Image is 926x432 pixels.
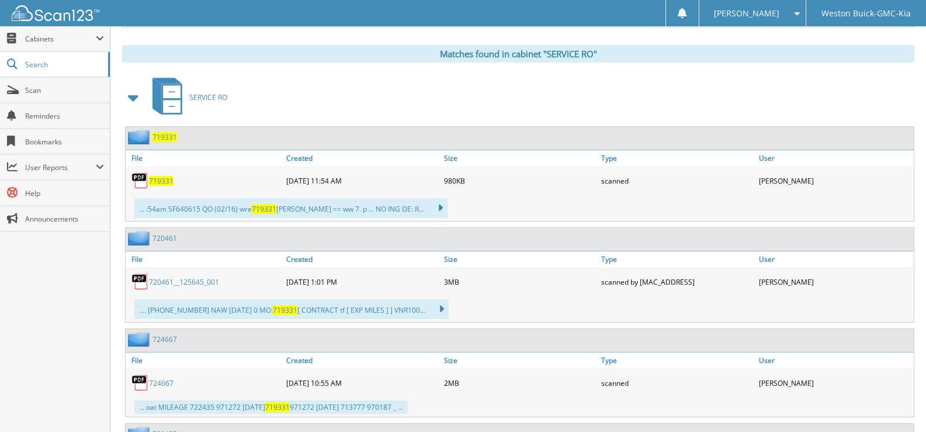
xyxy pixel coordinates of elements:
[126,150,283,166] a: File
[134,198,448,218] div: ... :54am SF640615 QO (02/16) wre [PERSON_NAME] == ww 7. p ... NO ING DE: R...
[25,137,104,147] span: Bookmarks
[441,352,599,368] a: Size
[756,169,914,192] div: [PERSON_NAME]
[12,5,99,21] img: scan123-logo-white.svg
[134,400,408,414] div: ... oat MILEAGE 722435 971272 [DATE] 971272 [DATE] 713777 970187 _ ...
[25,85,104,95] span: Scan
[821,10,911,17] span: Weston Buick-GMC-Kia
[598,251,756,267] a: Type
[283,270,441,293] div: [DATE] 1:01 PM
[441,150,599,166] a: Size
[152,233,177,243] a: 720461
[598,270,756,293] div: scanned by [MAC_ADDRESS]
[131,172,149,189] img: PDF.png
[25,214,104,224] span: Announcements
[283,352,441,368] a: Created
[441,270,599,293] div: 3MB
[126,251,283,267] a: File
[189,92,227,102] span: SERVICE RO
[152,132,177,142] a: 719331
[598,150,756,166] a: Type
[283,371,441,395] div: [DATE] 10:55 AM
[25,188,104,198] span: Help
[714,10,779,17] span: [PERSON_NAME]
[283,169,441,192] div: [DATE] 11:54 AM
[128,332,152,347] img: folder2.png
[122,45,914,63] div: Matches found in cabinet "SERVICE RO"
[25,34,96,44] span: Cabinets
[25,111,104,121] span: Reminders
[252,204,276,214] span: 719331
[134,299,449,319] div: .... [PHONE_NUMBER] NAW [DATE] 0 MO: [ CONTRACT tf [ EXP MILES ] ] VNR100...
[128,130,152,144] img: folder2.png
[126,352,283,368] a: File
[868,376,926,432] iframe: Chat Widget
[598,371,756,395] div: scanned
[149,277,219,287] a: 720461__125645_001
[756,251,914,267] a: User
[25,163,96,172] span: User Reports
[149,176,174,186] a: 719331
[273,305,297,315] span: 719331
[283,251,441,267] a: Created
[145,74,227,120] a: SERVICE RO
[149,378,174,388] a: 724667
[441,371,599,395] div: 2MB
[756,371,914,395] div: [PERSON_NAME]
[756,352,914,368] a: User
[441,169,599,192] div: 980KB
[756,270,914,293] div: [PERSON_NAME]
[265,402,290,412] span: 719331
[128,231,152,246] img: folder2.png
[598,352,756,368] a: Type
[598,169,756,192] div: scanned
[25,60,102,70] span: Search
[441,251,599,267] a: Size
[283,150,441,166] a: Created
[756,150,914,166] a: User
[131,374,149,392] img: PDF.png
[152,334,177,344] a: 724667
[131,273,149,291] img: PDF.png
